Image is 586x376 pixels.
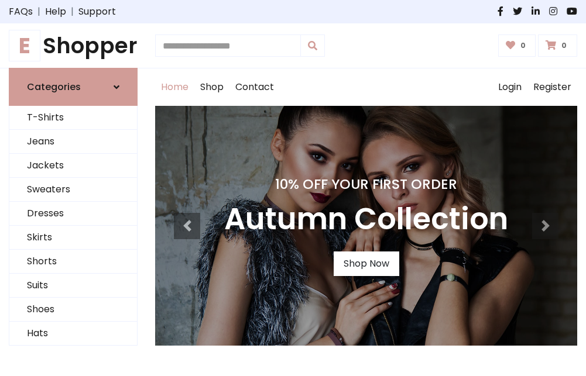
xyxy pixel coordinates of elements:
[194,68,229,106] a: Shop
[527,68,577,106] a: Register
[33,5,45,19] span: |
[9,226,137,250] a: Skirts
[9,298,137,322] a: Shoes
[492,68,527,106] a: Login
[9,250,137,274] a: Shorts
[9,178,137,202] a: Sweaters
[9,322,137,346] a: Hats
[9,5,33,19] a: FAQs
[155,68,194,106] a: Home
[9,68,138,106] a: Categories
[498,35,536,57] a: 0
[9,30,40,61] span: E
[78,5,116,19] a: Support
[224,202,508,237] h3: Autumn Collection
[9,33,138,58] a: EShopper
[9,274,137,298] a: Suits
[9,33,138,58] h1: Shopper
[224,176,508,192] h4: 10% Off Your First Order
[558,40,570,51] span: 0
[66,5,78,19] span: |
[9,154,137,178] a: Jackets
[27,81,81,92] h6: Categories
[9,202,137,226] a: Dresses
[334,251,399,276] a: Shop Now
[45,5,66,19] a: Help
[518,40,529,51] span: 0
[229,68,280,106] a: Contact
[9,106,137,130] a: T-Shirts
[538,35,577,57] a: 0
[9,130,137,154] a: Jeans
